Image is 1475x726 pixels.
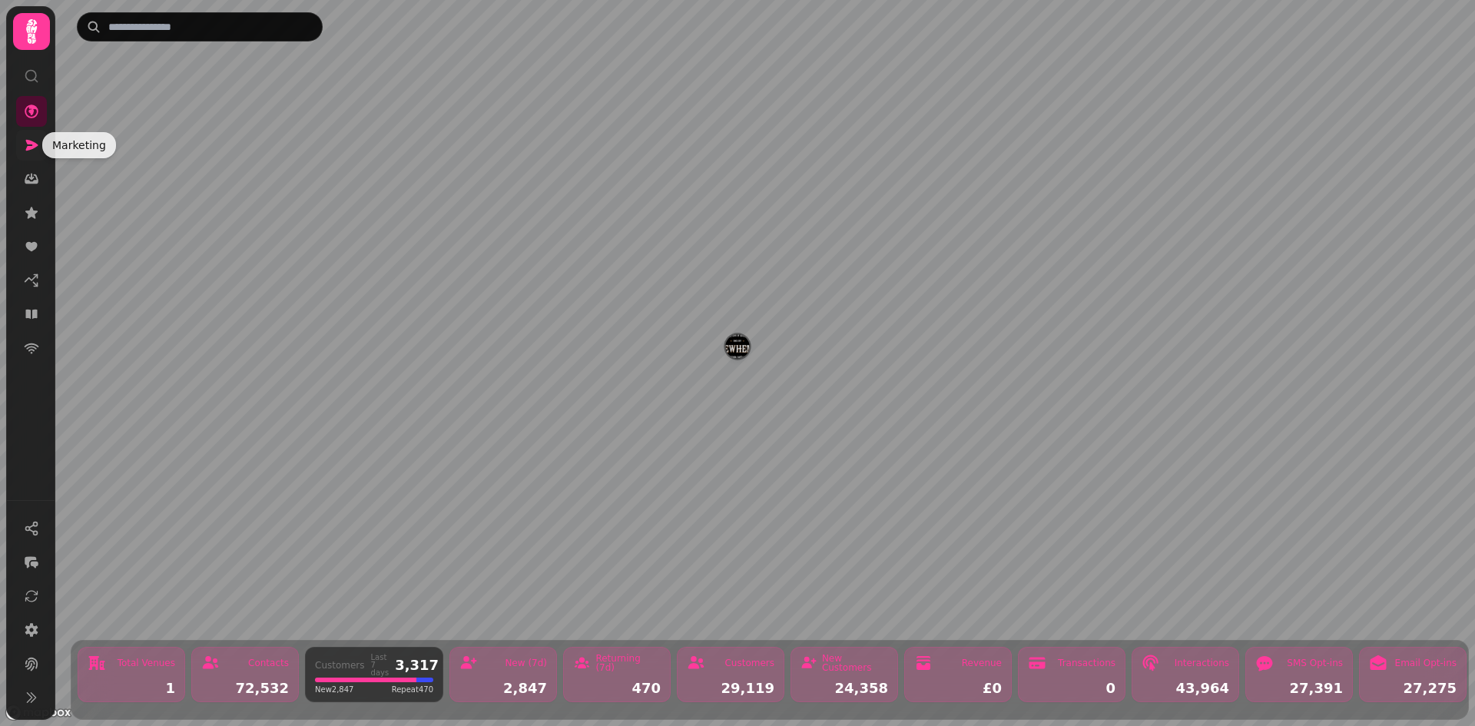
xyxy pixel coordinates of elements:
div: Interactions [1175,658,1229,668]
span: New 2,847 [315,684,353,695]
div: New (7d) [505,658,547,668]
div: Contacts [248,658,289,668]
div: Map marker [725,334,750,363]
div: 3,317 [395,658,439,672]
div: 72,532 [201,681,289,695]
div: Customers [724,658,774,668]
div: Customers [315,661,365,670]
div: Marketing [42,132,116,158]
div: 2,847 [459,681,547,695]
div: 0 [1028,681,1115,695]
div: 43,964 [1142,681,1229,695]
div: 29,119 [687,681,774,695]
div: £0 [914,681,1002,695]
div: Total Venues [118,658,175,668]
span: Repeat 470 [392,684,433,695]
div: Transactions [1058,658,1115,668]
div: 1 [88,681,175,695]
div: 24,358 [800,681,888,695]
div: Email Opt-ins [1395,658,1457,668]
div: Revenue [962,658,1002,668]
div: 470 [573,681,661,695]
div: Last 7 days [371,654,389,677]
a: Mapbox logo [5,704,72,721]
div: 27,275 [1369,681,1457,695]
div: New Customers [822,654,888,672]
div: Returning (7d) [595,654,661,672]
div: 27,391 [1255,681,1343,695]
button: Brewhemia [725,334,750,359]
div: SMS Opt-ins [1287,658,1343,668]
